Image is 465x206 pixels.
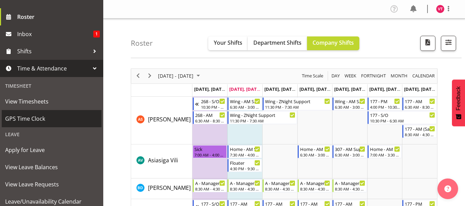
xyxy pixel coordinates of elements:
[370,104,400,110] div: 4:00 PM - 10:30 PM
[230,180,260,186] div: A - Manager
[402,97,437,110] div: Arshdeep Singh"s event - 177 - AM Begin From Sunday, September 28, 2025 at 6:30:00 AM GMT+13:00 E...
[265,186,295,192] div: 8:30 AM - 4:30 PM
[2,110,102,127] a: GPS Time Clock
[390,72,408,80] span: Month
[2,127,102,141] div: Leave
[17,63,89,74] span: Time & Attendance
[360,72,387,80] span: Fortnight
[368,111,437,124] div: Arshdeep Singh"s event - 177 - S/O Begin From Saturday, September 27, 2025 at 10:30:00 PM GMT+12:...
[157,72,203,80] button: September 2025
[402,125,437,138] div: Arshdeep Singh"s event - 177 - AM (Sat/Sun) Begin From Sunday, September 28, 2025 at 8:30:00 AM G...
[335,98,365,105] div: Wing - AM Support 1
[444,185,451,192] img: help-xxl-2.png
[370,152,400,158] div: 7:00 AM - 3:30 PM
[344,72,357,80] span: Week
[370,111,435,118] div: 177 - S/O
[228,179,262,192] div: Barbara Dunlop"s event - A - Manager Begin From Tuesday, September 23, 2025 at 8:30:00 AM GMT+12:...
[230,152,260,158] div: 7:30 AM - 4:00 PM
[148,115,191,123] a: [PERSON_NAME]
[368,97,402,110] div: Arshdeep Singh"s event - 177 - PM Begin From Saturday, September 27, 2025 at 4:00:00 PM GMT+12:00...
[131,144,192,178] td: Asiasiga Vili resource
[134,72,143,80] button: Previous
[248,36,307,50] button: Department Shifts
[5,145,98,155] span: Apply for Leave
[335,145,365,152] div: 307 - AM Support
[405,132,435,137] div: 8:30 AM - 4:30 PM
[331,72,340,80] span: Day
[194,152,225,158] div: 7:00 AM - 4:00 PM
[132,69,144,83] div: previous period
[330,72,341,80] button: Timeline Day
[230,118,295,123] div: 11:30 PM - 7:30 AM
[405,98,435,105] div: 177 - AM
[131,178,192,199] td: Barbara Dunlop resource
[368,145,402,158] div: Asiasiga Vili"s event - Home - AM Support 1 Begin From Saturday, September 27, 2025 at 7:00:00 AM...
[300,180,330,186] div: A - Manager
[332,145,367,158] div: Asiasiga Vili"s event - 307 - AM Support Begin From Friday, September 26, 2025 at 6:30:00 AM GMT+...
[370,118,435,123] div: 10:30 PM - 6:30 AM
[344,72,358,80] button: Timeline Week
[17,46,89,56] span: Shifts
[193,145,227,158] div: Asiasiga Vili"s event - Sick Begin From Monday, September 22, 2025 at 7:00:00 AM GMT+12:00 Ends A...
[405,104,435,110] div: 6:30 AM - 8:30 AM
[335,104,365,110] div: 6:30 AM - 3:00 PM
[412,72,435,80] span: calendar
[230,98,260,105] div: Wing - AM Support 1
[300,145,330,152] div: Home - AM Support 2
[230,145,260,152] div: Home - AM Support 3
[229,86,261,92] span: [DATE], [DATE]
[334,86,366,92] span: [DATE], [DATE]
[194,145,225,152] div: Sick
[370,98,400,105] div: 177 - PM
[214,39,242,46] span: Your Shifts
[369,86,401,92] span: [DATE], [DATE]
[404,86,435,92] span: [DATE], [DATE]
[5,96,98,107] span: View Timesheets
[2,159,102,176] a: View Leave Balances
[17,29,93,39] span: Inbox
[93,31,100,37] span: 1
[411,72,436,80] button: Month
[195,118,225,123] div: 6:30 AM - 8:30 AM
[148,156,178,164] span: Asiasiga Vili
[5,113,98,124] span: GPS Time Clock
[265,180,295,186] div: A - Manager
[228,145,262,158] div: Asiasiga Vili"s event - Home - AM Support 3 Begin From Tuesday, September 23, 2025 at 7:30:00 AM ...
[436,5,444,13] img: vanessa-thornley8527.jpg
[332,179,367,192] div: Barbara Dunlop"s event - A - Manager Begin From Friday, September 26, 2025 at 8:30:00 AM GMT+12:0...
[193,97,227,110] div: Arshdeep Singh"s event - 268 - S/O Begin From Sunday, September 21, 2025 at 10:30:00 PM GMT+12:00...
[228,111,297,124] div: Arshdeep Singh"s event - Wing - ZNight Support Begin From Tuesday, September 23, 2025 at 11:30:00...
[298,145,332,158] div: Asiasiga Vili"s event - Home - AM Support 2 Begin From Thursday, September 25, 2025 at 6:30:00 AM...
[265,98,330,105] div: Wing - ZNight Support
[420,36,435,51] button: Download a PDF of the roster according to the set date range.
[195,186,225,192] div: 8:30 AM - 4:30 PM
[193,179,227,192] div: Barbara Dunlop"s event - A - Manager Begin From Monday, September 22, 2025 at 8:30:00 AM GMT+12:0...
[441,36,456,51] button: Filter Shifts
[5,162,98,172] span: View Leave Balances
[2,93,102,110] a: View Timesheets
[193,111,227,124] div: Arshdeep Singh"s event - 268 - AM Begin From Monday, September 22, 2025 at 6:30:00 AM GMT+12:00 E...
[360,72,387,80] button: Fortnight
[263,179,297,192] div: Barbara Dunlop"s event - A - Manager Begin From Wednesday, September 24, 2025 at 8:30:00 AM GMT+1...
[148,184,191,192] a: [PERSON_NAME]
[313,39,354,46] span: Company Shifts
[201,104,225,110] div: 10:30 PM - 6:30 AM
[148,156,178,164] a: Asiasiga Vili
[390,72,409,80] button: Timeline Month
[300,186,330,192] div: 8:30 AM - 4:30 PM
[301,72,325,80] button: Time Scale
[264,86,296,92] span: [DATE], [DATE]
[230,111,295,118] div: Wing - ZNight Support
[335,180,365,186] div: A - Manager
[131,39,153,47] h4: Roster
[230,104,260,110] div: 6:30 AM - 3:00 PM
[156,69,204,83] div: September 22 - 28, 2025
[307,36,359,50] button: Company Shifts
[452,79,465,126] button: Feedback - Show survey
[230,166,260,171] div: 4:30 PM - 9:30 PM
[405,125,435,132] div: 177 - AM (Sat/Sun)
[144,69,156,83] div: next period
[2,79,102,93] div: Timesheet
[230,186,260,192] div: 8:30 AM - 4:30 PM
